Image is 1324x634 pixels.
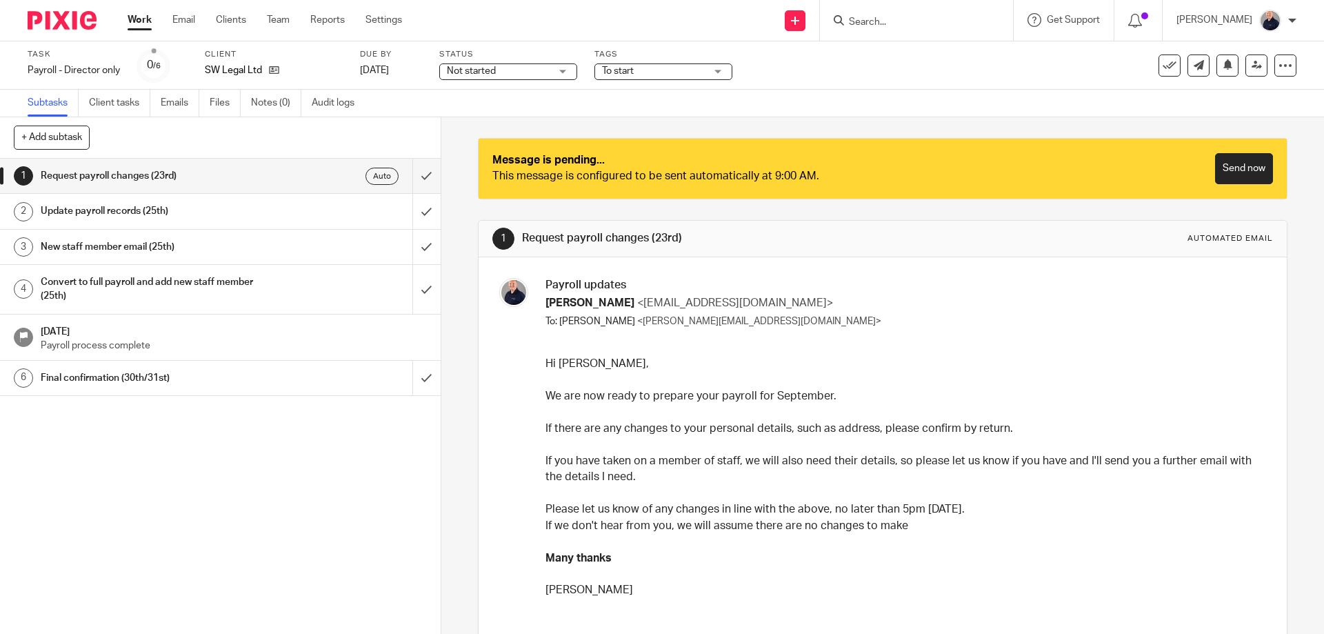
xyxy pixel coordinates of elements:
[41,321,427,339] h1: [DATE]
[41,272,279,307] h1: Convert to full payroll and add new staff member (25th)
[360,66,389,75] span: [DATE]
[637,297,833,308] span: <[EMAIL_ADDRESS][DOMAIN_NAME]>
[499,278,528,307] img: IMG_8745-0021-copy.jpg
[602,66,634,76] span: To start
[41,368,279,388] h1: Final confirmation (30th/31st)
[545,553,612,564] strong: Many thanks
[205,63,262,77] p: SW Legal Ltd
[439,49,577,60] label: Status
[310,13,345,27] a: Reports
[147,57,161,73] div: 0
[1259,10,1281,32] img: IMG_8745-0021-copy.jpg
[14,202,33,221] div: 2
[14,368,33,388] div: 6
[14,237,33,257] div: 3
[28,63,120,77] div: Payroll - Director only
[545,582,1262,598] p: [PERSON_NAME]
[41,339,427,353] p: Payroll process complete
[14,279,33,299] div: 4
[545,504,965,515] span: Please let us know of any changes in line with the above, no later than 5pm [DATE].
[1176,13,1252,27] p: [PERSON_NAME]
[847,17,972,29] input: Search
[28,11,97,30] img: Pixie
[210,90,241,117] a: Files
[161,90,199,117] a: Emails
[216,13,246,27] a: Clients
[251,90,301,117] a: Notes (0)
[594,49,732,60] label: Tags
[312,90,365,117] a: Audit logs
[14,126,90,149] button: + Add subtask
[41,201,279,221] h1: Update payroll records (25th)
[545,520,908,531] span: If we don't hear from you, we will assume there are no changes to make
[492,155,605,166] strong: Message is pending...
[41,166,279,186] h1: Request payroll changes (23rd)
[1187,233,1273,244] div: Automated email
[1215,153,1273,184] a: Send now
[545,453,1262,486] p: If you have taken on a member of staff, we will also need their details, so please let us know if...
[128,13,152,27] a: Work
[545,278,1262,293] h3: Payroll updates
[267,13,290,27] a: Team
[545,356,1262,372] p: Hi [PERSON_NAME],
[1047,15,1100,25] span: Get Support
[545,421,1262,437] p: If there are any changes to your personal details, such as address, please confirm by return.
[365,168,399,185] div: Auto
[545,297,634,308] span: [PERSON_NAME]
[28,90,79,117] a: Subtasks
[492,228,514,250] div: 1
[89,90,150,117] a: Client tasks
[14,166,33,186] div: 1
[545,317,635,326] span: To: [PERSON_NAME]
[492,168,883,184] div: This message is configured to be sent automatically at 9:00 AM.
[41,237,279,257] h1: New staff member email (25th)
[360,49,422,60] label: Due by
[205,49,343,60] label: Client
[365,13,402,27] a: Settings
[172,13,195,27] a: Email
[522,231,912,246] h1: Request payroll changes (23rd)
[153,62,161,70] small: /6
[545,388,1262,404] p: We are now ready to prepare your payroll for September.
[637,317,881,326] span: <[PERSON_NAME][EMAIL_ADDRESS][DOMAIN_NAME]>
[28,49,120,60] label: Task
[447,66,496,76] span: Not started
